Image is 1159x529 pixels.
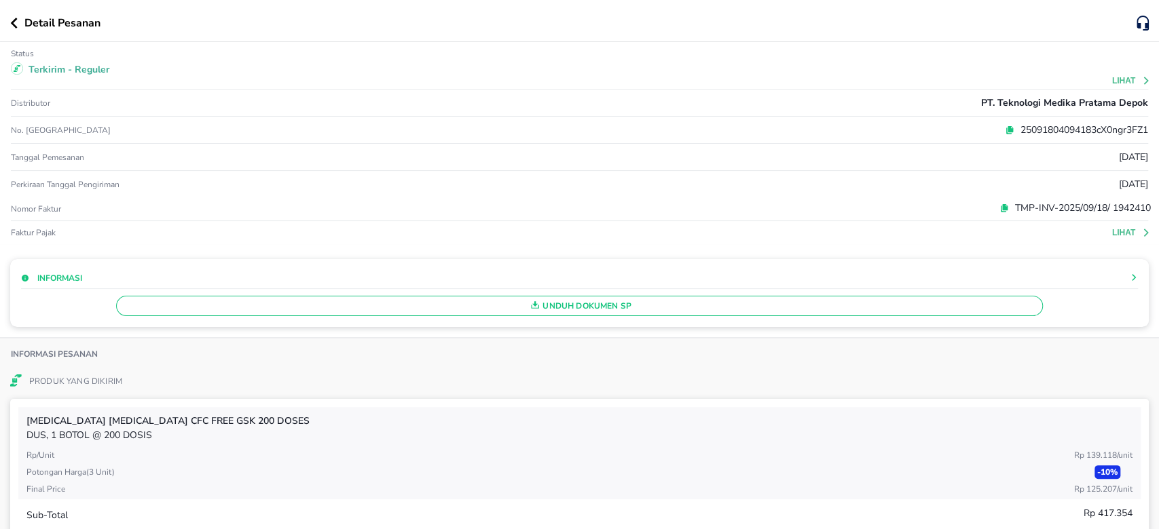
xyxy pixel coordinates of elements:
p: 25091804094183cX0ngr3FZ1 [1014,123,1148,137]
p: Produk Yang Dikirim [29,374,122,388]
p: Rp/Unit [26,449,54,461]
p: [MEDICAL_DATA] [MEDICAL_DATA] CFC FREE Gsk 200 Doses [26,414,1133,428]
p: Informasi [37,272,82,284]
p: No. [GEOGRAPHIC_DATA] [11,125,390,136]
span: / Unit [1117,450,1133,461]
p: TMP-INV-2025/09/18/ 1942410 [1009,201,1151,215]
p: Potongan harga ( 3 Unit ) [26,466,115,478]
button: Lihat [1112,76,1151,85]
p: DUS, 1 BOTOL @ 200 DOSIS [26,428,1133,442]
button: Lihat [1112,228,1151,237]
p: Final Price [26,483,65,495]
p: PT. Teknologi Medika Pratama Depok [981,96,1148,110]
p: Rp 417.354 [1084,506,1133,520]
p: Terkirim - Reguler [29,62,109,77]
p: [DATE] [1119,150,1148,164]
p: Detail Pesanan [24,15,100,31]
p: Status [11,48,34,59]
button: Unduh Dokumen SP [116,296,1044,316]
p: Distributor [11,98,50,109]
p: Informasi Pesanan [11,349,98,359]
p: Faktur pajak [11,227,390,238]
p: [DATE] [1119,177,1148,191]
p: Sub-Total [26,508,68,522]
button: Informasi [21,272,82,284]
p: Perkiraan Tanggal Pengiriman [11,179,119,190]
p: - 10 % [1094,465,1120,479]
p: Rp 139.118 [1074,449,1133,461]
span: Unduh Dokumen SP [122,297,1037,315]
span: / Unit [1117,484,1133,494]
p: Nomor faktur [11,203,390,214]
p: Tanggal pemesanan [11,152,84,163]
p: Rp 125.207 [1074,483,1133,495]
